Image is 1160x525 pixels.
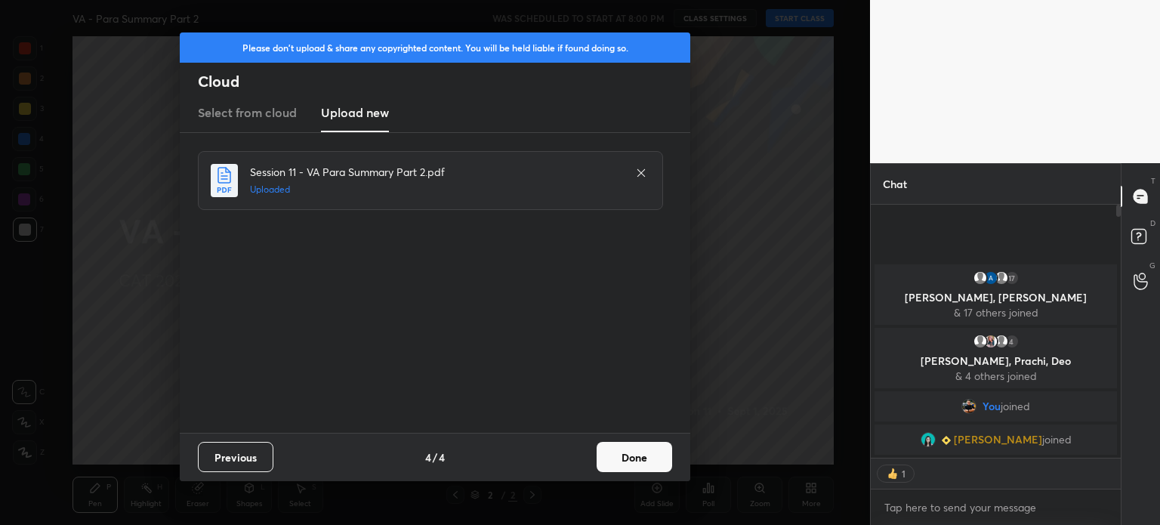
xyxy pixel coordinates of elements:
p: T [1151,175,1155,187]
p: [PERSON_NAME], Prachi, Deo [884,355,1108,367]
button: Previous [198,442,273,472]
p: [PERSON_NAME], [PERSON_NAME] [884,292,1108,304]
img: ccfb6cedce394ab38c413dac2608b524.jpg [983,334,998,349]
p: G [1149,260,1155,271]
div: Please don't upload & share any copyrighted content. You will be held liable if found doing so. [180,32,690,63]
img: default.png [994,270,1009,286]
h3: Upload new [321,103,389,122]
img: 3 [983,270,998,286]
img: default.png [973,334,988,349]
div: 1 [900,468,906,480]
img: 361ffd47e3344bc7b86bb2a4eda2fabd.jpg [961,399,976,414]
span: [PERSON_NAME] [954,434,1042,446]
p: Chat [871,164,919,204]
div: grid [871,261,1121,458]
button: Done [597,442,672,472]
img: 028e7f3231fe4928b4a1fb5814c9100d.jpg [921,432,936,447]
div: 4 [1004,334,1020,349]
h4: 4 [425,449,431,465]
h2: Cloud [198,72,690,91]
p: D [1150,218,1155,229]
p: & 4 others joined [884,370,1108,382]
div: 17 [1004,270,1020,286]
img: default.png [973,270,988,286]
img: default.png [994,334,1009,349]
h5: Uploaded [250,183,620,196]
h4: Session 11 - VA Para Summary Part 2.pdf [250,164,620,180]
img: Learner_Badge_beginner_1_8b307cf2a0.svg [942,436,951,445]
span: joined [1042,434,1072,446]
span: joined [1001,400,1030,412]
p: & 17 others joined [884,307,1108,319]
img: thumbs_up.png [885,466,900,481]
h4: 4 [439,449,445,465]
span: You [983,400,1001,412]
h4: / [433,449,437,465]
